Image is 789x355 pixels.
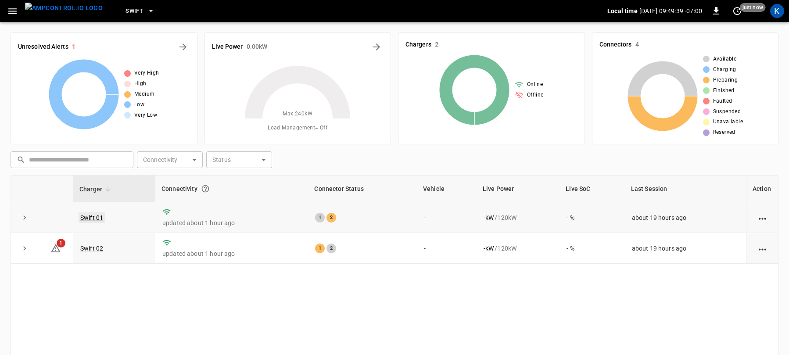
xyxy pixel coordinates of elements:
[770,4,784,18] div: profile-icon
[18,211,31,224] button: expand row
[247,42,268,52] h6: 0.00 kW
[162,219,301,227] p: updated about 1 hour ago
[134,100,144,109] span: Low
[80,245,103,252] a: Swift 02
[730,4,744,18] button: set refresh interval
[122,3,158,20] button: Swift
[315,213,325,222] div: 1
[212,42,243,52] h6: Live Power
[607,7,638,15] p: Local time
[134,90,154,99] span: Medium
[713,97,732,106] span: Faulted
[134,79,147,88] span: High
[417,176,477,202] th: Vehicle
[757,244,768,253] div: action cell options
[417,233,477,264] td: -
[134,111,157,120] span: Very Low
[326,213,336,222] div: 2
[527,80,543,89] span: Online
[625,176,746,202] th: Last Session
[713,76,738,85] span: Preparing
[625,233,746,264] td: about 19 hours ago
[197,181,213,197] button: Connection between the charger and our software.
[713,65,736,74] span: Charging
[635,40,639,50] h6: 4
[435,40,438,50] h6: 2
[740,3,766,12] span: just now
[18,42,68,52] h6: Unresolved Alerts
[126,6,143,16] span: Swift
[161,181,302,197] div: Connectivity
[484,244,552,253] div: / 120 kW
[72,42,75,52] h6: 1
[527,91,544,100] span: Offline
[713,55,737,64] span: Available
[559,202,624,233] td: - %
[746,176,778,202] th: Action
[57,239,65,247] span: 1
[757,213,768,222] div: action cell options
[308,176,417,202] th: Connector Status
[79,212,105,223] a: Swift 01
[559,233,624,264] td: - %
[484,213,494,222] p: - kW
[79,184,114,194] span: Charger
[713,118,743,126] span: Unavailable
[639,7,702,15] p: [DATE] 09:49:39 -07:00
[477,176,559,202] th: Live Power
[369,40,384,54] button: Energy Overview
[405,40,431,50] h6: Chargers
[417,202,477,233] td: -
[134,69,159,78] span: Very High
[283,110,312,118] span: Max. 240 kW
[559,176,624,202] th: Live SoC
[268,124,327,133] span: Load Management = Off
[50,244,61,251] a: 1
[713,86,735,95] span: Finished
[484,244,494,253] p: - kW
[326,244,336,253] div: 2
[625,202,746,233] td: about 19 hours ago
[25,3,103,14] img: ampcontrol.io logo
[599,40,632,50] h6: Connectors
[713,108,741,116] span: Suspended
[176,40,190,54] button: All Alerts
[162,249,301,258] p: updated about 1 hour ago
[315,244,325,253] div: 1
[713,128,735,137] span: Reserved
[18,242,31,255] button: expand row
[484,213,552,222] div: / 120 kW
